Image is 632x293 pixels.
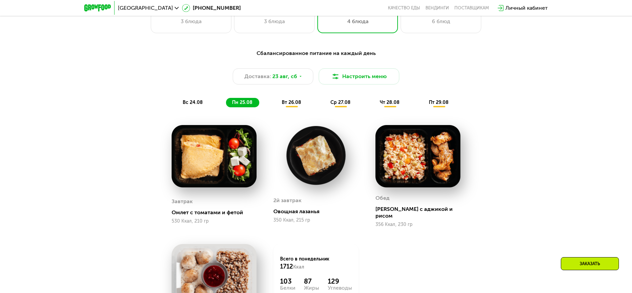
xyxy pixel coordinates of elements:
div: Углеводы [328,285,352,291]
div: Завтрак [172,196,193,207]
div: 350 Ккал, 215 гр [273,218,358,223]
button: Настроить меню [319,68,399,84]
span: пн 25.08 [232,100,253,105]
span: чт 28.08 [380,100,400,105]
div: Личный кабинет [505,4,548,12]
span: вс 24.08 [183,100,203,105]
div: 6 блюд [408,17,474,25]
div: Омлет с томатами и фетой [172,209,262,216]
span: Доставка: [244,72,271,80]
span: Ккал [293,264,304,270]
span: [GEOGRAPHIC_DATA] [118,5,173,11]
span: вт 26.08 [282,100,301,105]
div: 3 блюда [158,17,224,25]
span: пт 29.08 [429,100,449,105]
div: 129 [328,277,352,285]
span: ср 27.08 [330,100,351,105]
div: Овощная лазанья [273,208,364,215]
div: 4 блюда [324,17,391,25]
div: Всего в понедельник [280,256,352,271]
a: Вендинги [425,5,449,11]
div: 103 [280,277,296,285]
div: поставщикам [454,5,489,11]
div: 530 Ккал, 210 гр [172,219,257,224]
div: [PERSON_NAME] с аджикой и рисом [375,206,466,219]
div: Сбалансированное питание на каждый день [117,49,515,58]
div: 87 [304,277,319,285]
div: Жиры [304,285,319,291]
span: 23 авг, сб [272,72,297,80]
div: Белки [280,285,296,291]
span: 1712 [280,263,293,270]
div: Заказать [561,257,619,270]
div: 3 блюда [241,17,308,25]
div: 2й завтрак [273,195,302,206]
a: [PHONE_NUMBER] [182,4,241,12]
div: Обед [375,193,390,203]
div: 356 Ккал, 230 гр [375,222,460,227]
a: Качество еды [388,5,420,11]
